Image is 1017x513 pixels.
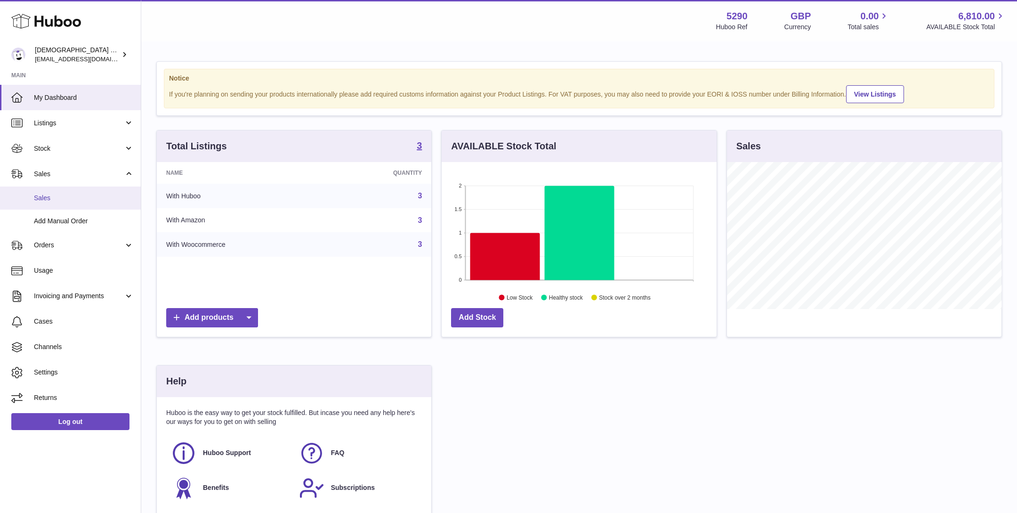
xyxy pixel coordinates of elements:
[331,448,345,457] span: FAQ
[34,194,134,203] span: Sales
[417,141,422,152] a: 3
[34,266,134,275] span: Usage
[549,294,583,301] text: Healthy stock
[507,294,533,301] text: Low Stock
[847,23,889,32] span: Total sales
[451,308,503,327] a: Add Stock
[847,10,889,32] a: 0.00 Total sales
[166,375,186,388] h3: Help
[34,119,124,128] span: Listings
[169,84,989,103] div: If you're planning on sending your products internationally please add required customs informati...
[455,253,462,259] text: 0.5
[203,448,251,457] span: Huboo Support
[861,10,879,23] span: 0.00
[34,144,124,153] span: Stock
[726,10,748,23] strong: 5290
[459,277,462,283] text: 0
[846,85,904,103] a: View Listings
[299,475,418,501] a: Subscriptions
[11,48,25,62] img: info@muslimcharity.org.uk
[157,232,327,257] td: With Woocommerce
[716,23,748,32] div: Huboo Ref
[418,240,422,248] a: 3
[791,10,811,23] strong: GBP
[459,230,462,236] text: 1
[418,216,422,224] a: 3
[34,393,134,402] span: Returns
[451,140,556,153] h3: AVAILABLE Stock Total
[166,408,422,426] p: Huboo is the easy way to get your stock fulfilled. But incase you need any help here's our ways f...
[34,368,134,377] span: Settings
[166,140,227,153] h3: Total Listings
[157,162,327,184] th: Name
[417,141,422,150] strong: 3
[34,217,134,226] span: Add Manual Order
[34,342,134,351] span: Channels
[34,93,134,102] span: My Dashboard
[157,208,327,233] td: With Amazon
[459,183,462,188] text: 2
[169,74,989,83] strong: Notice
[203,483,229,492] span: Benefits
[34,292,124,301] span: Invoicing and Payments
[299,440,418,466] a: FAQ
[926,23,1006,32] span: AVAILABLE Stock Total
[784,23,811,32] div: Currency
[327,162,431,184] th: Quantity
[171,440,290,466] a: Huboo Support
[171,475,290,501] a: Benefits
[958,10,995,23] span: 6,810.00
[418,192,422,200] a: 3
[455,206,462,212] text: 1.5
[599,294,651,301] text: Stock over 2 months
[166,308,258,327] a: Add products
[157,184,327,208] td: With Huboo
[34,170,124,179] span: Sales
[736,140,761,153] h3: Sales
[34,317,134,326] span: Cases
[34,241,124,250] span: Orders
[331,483,375,492] span: Subscriptions
[35,55,138,63] span: [EMAIL_ADDRESS][DOMAIN_NAME]
[926,10,1006,32] a: 6,810.00 AVAILABLE Stock Total
[11,413,129,430] a: Log out
[35,46,120,64] div: [DEMOGRAPHIC_DATA] Charity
